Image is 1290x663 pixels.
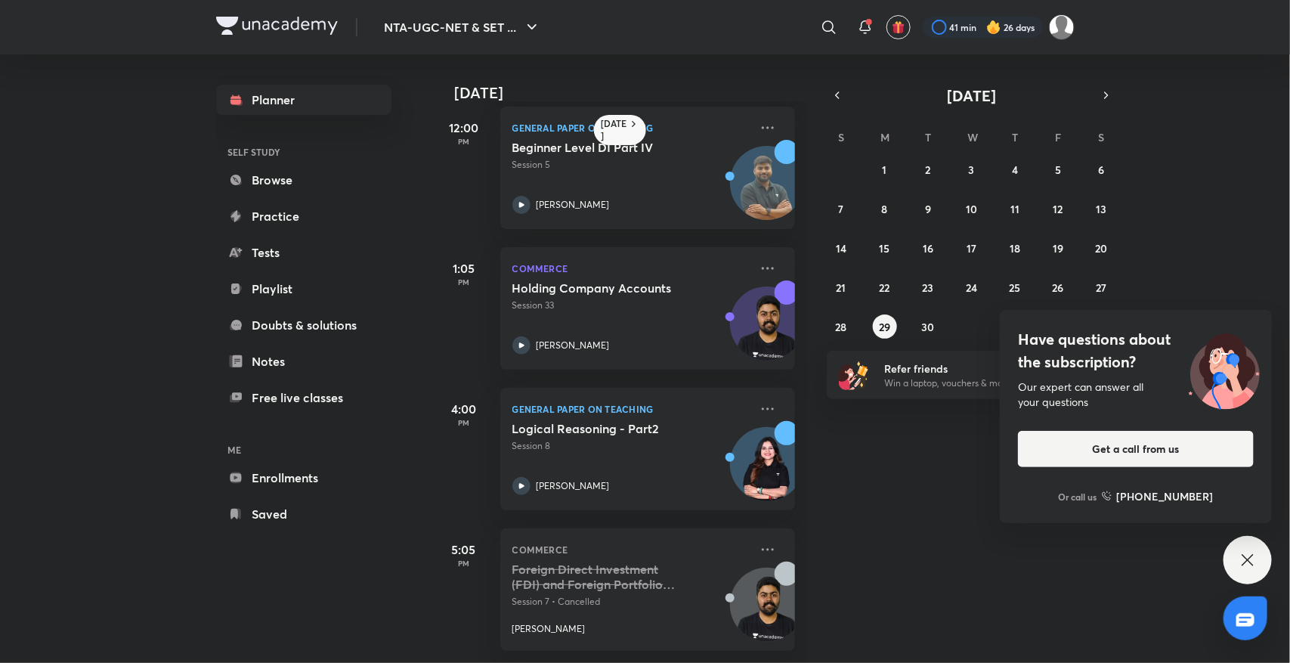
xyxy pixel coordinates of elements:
img: Avatar [731,295,803,367]
h6: [PHONE_NUMBER] [1117,488,1214,504]
abbr: September 25, 2025 [1009,280,1020,295]
a: Saved [216,499,391,529]
button: September 15, 2025 [873,236,897,260]
abbr: September 3, 2025 [968,163,974,177]
abbr: September 16, 2025 [923,241,933,256]
h4: [DATE] [455,84,810,102]
img: Avatar [731,435,803,508]
button: September 26, 2025 [1046,275,1070,299]
p: [PERSON_NAME] [537,198,610,212]
button: September 21, 2025 [829,275,853,299]
abbr: Thursday [1012,130,1018,144]
a: Enrollments [216,463,391,493]
abbr: September 2, 2025 [926,163,931,177]
button: September 13, 2025 [1090,197,1114,221]
abbr: September 17, 2025 [967,241,976,256]
p: Session 8 [512,439,750,453]
abbr: September 23, 2025 [923,280,934,295]
button: September 10, 2025 [959,197,983,221]
button: September 20, 2025 [1090,236,1114,260]
a: [PHONE_NUMBER] [1102,488,1214,504]
p: Session 33 [512,299,750,312]
img: avatar [892,20,905,34]
button: September 19, 2025 [1046,236,1070,260]
p: [PERSON_NAME] [537,479,610,493]
button: September 4, 2025 [1003,157,1027,181]
p: Session 7 • Cancelled [512,595,750,609]
button: September 17, 2025 [959,236,983,260]
a: Free live classes [216,383,391,413]
button: September 3, 2025 [959,157,983,181]
button: September 29, 2025 [873,314,897,339]
p: PM [434,277,494,287]
h5: 4:00 [434,400,494,418]
button: Get a call from us [1018,431,1254,467]
button: avatar [886,15,911,39]
img: Avatar [731,154,803,227]
abbr: Sunday [838,130,844,144]
abbr: September 28, 2025 [836,320,847,334]
a: Company Logo [216,17,338,39]
p: Commerce [512,259,750,277]
button: September 9, 2025 [916,197,940,221]
button: September 16, 2025 [916,236,940,260]
abbr: September 29, 2025 [879,320,890,334]
h5: Beginner Level DI Part IV [512,140,701,155]
button: September 7, 2025 [829,197,853,221]
abbr: September 4, 2025 [1012,163,1018,177]
abbr: September 7, 2025 [839,202,844,216]
button: September 25, 2025 [1003,275,1027,299]
p: [PERSON_NAME] [512,622,586,636]
abbr: September 20, 2025 [1096,241,1108,256]
img: streak [986,20,1001,35]
abbr: Wednesday [967,130,978,144]
img: Avatar [731,576,803,649]
p: [PERSON_NAME] [537,339,610,352]
a: Notes [216,346,391,376]
h6: SELF STUDY [216,139,391,165]
h5: Foreign Direct Investment (FDI) and Foreign Portfolio Investment (FPI) [512,562,701,592]
h5: Holding Company Accounts [512,280,701,296]
a: Practice [216,201,391,231]
a: Tests [216,237,391,268]
abbr: Saturday [1099,130,1105,144]
abbr: September 10, 2025 [966,202,977,216]
p: General Paper on Teaching [512,400,750,418]
abbr: September 15, 2025 [880,241,890,256]
h5: 1:05 [434,259,494,277]
abbr: Friday [1055,130,1061,144]
button: September 30, 2025 [916,314,940,339]
abbr: September 22, 2025 [880,280,890,295]
p: PM [434,137,494,146]
img: referral [839,360,869,390]
h6: Refer friends [884,361,1070,376]
abbr: Tuesday [925,130,931,144]
abbr: Monday [881,130,890,144]
p: Commerce [512,541,750,559]
abbr: September 30, 2025 [922,320,935,334]
p: PM [434,559,494,568]
a: Planner [216,85,391,115]
button: September 24, 2025 [959,275,983,299]
h4: Have questions about the subscription? [1018,328,1254,373]
h6: [DATE] [602,118,628,142]
button: [DATE] [848,85,1096,106]
abbr: September 27, 2025 [1097,280,1107,295]
p: PM [434,418,494,427]
abbr: September 18, 2025 [1010,241,1020,256]
h5: Logical Reasoning - Part2 [512,421,701,436]
img: Company Logo [216,17,338,35]
abbr: September 8, 2025 [882,202,888,216]
h6: ME [216,437,391,463]
h5: 12:00 [434,119,494,137]
button: September 6, 2025 [1090,157,1114,181]
a: Playlist [216,274,391,304]
abbr: September 5, 2025 [1055,163,1061,177]
abbr: September 24, 2025 [966,280,977,295]
p: Session 5 [512,158,750,172]
button: September 22, 2025 [873,275,897,299]
span: [DATE] [947,85,996,106]
button: September 18, 2025 [1003,236,1027,260]
abbr: September 11, 2025 [1010,202,1019,216]
button: September 1, 2025 [873,157,897,181]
